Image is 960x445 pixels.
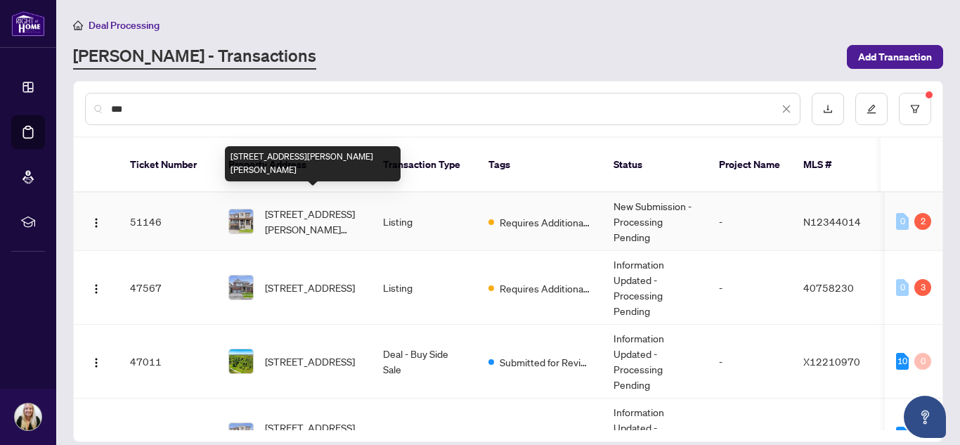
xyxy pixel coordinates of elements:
button: edit [855,93,888,125]
span: home [73,20,83,30]
div: 2 [914,213,931,230]
span: X12210970 [803,355,860,368]
span: Approved [500,428,543,444]
button: Logo [85,210,108,233]
div: 0 [914,353,931,370]
span: 40758230 [803,281,854,294]
td: - [708,325,792,399]
div: 0 [896,213,909,230]
td: Deal - Buy Side Sale [372,325,477,399]
div: 0 [896,279,909,296]
td: Information Updated - Processing Pending [602,325,708,399]
img: Logo [91,283,102,295]
img: Logo [91,217,102,228]
button: download [812,93,844,125]
div: [STREET_ADDRESS][PERSON_NAME][PERSON_NAME] [225,146,401,181]
button: Logo [85,350,108,373]
span: [STREET_ADDRESS] [265,354,355,369]
span: filter [910,104,920,114]
img: thumbnail-img [229,349,253,373]
div: 3 [914,279,931,296]
a: [PERSON_NAME] - Transactions [73,44,316,70]
img: thumbnail-img [229,209,253,233]
span: [STREET_ADDRESS] [265,280,355,295]
button: Logo [85,276,108,299]
td: Information Updated - Processing Pending [602,251,708,325]
td: - [708,193,792,251]
img: Logo [91,357,102,368]
button: Open asap [904,396,946,438]
span: edit [867,104,876,114]
span: close [781,104,791,114]
td: Listing [372,251,477,325]
td: New Submission - Processing Pending [602,193,708,251]
span: Requires Additional Docs [500,214,591,230]
span: Submitted for Review [500,354,591,370]
td: 51146 [119,193,217,251]
span: N12344014 [803,215,861,228]
span: Add Transaction [858,46,932,68]
div: 5 [896,427,909,444]
img: Profile Icon [15,404,41,430]
span: Requires Additional Docs [500,280,591,296]
td: Listing [372,193,477,251]
button: filter [899,93,931,125]
span: Deal Processing [89,19,160,32]
div: 10 [896,353,909,370]
td: 47011 [119,325,217,399]
th: Tags [477,138,602,193]
td: - [708,251,792,325]
img: thumbnail-img [229,276,253,299]
th: Ticket Number [119,138,217,193]
th: Project Name [708,138,792,193]
th: Property Address [217,138,372,193]
button: Add Transaction [847,45,943,69]
span: 40696279 [803,429,854,441]
th: MLS # [792,138,876,193]
img: logo [11,11,45,37]
th: Status [602,138,708,193]
span: [STREET_ADDRESS][PERSON_NAME][PERSON_NAME] [265,206,361,237]
span: download [823,104,833,114]
td: 47567 [119,251,217,325]
th: Transaction Type [372,138,477,193]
